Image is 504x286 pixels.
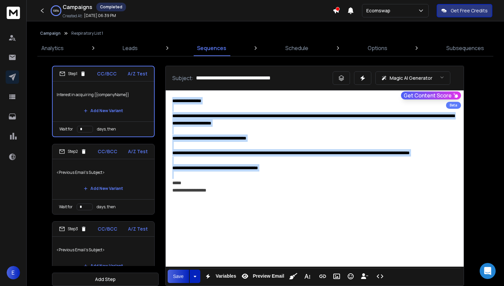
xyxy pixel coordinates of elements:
button: Campaign [40,31,61,36]
p: Magic AI Generator [390,75,432,81]
li: Step2CC/BCCA/Z Test<Previous Email's Subject>Add New VariantWait fordays, then [52,144,155,215]
div: Step 3 [59,226,87,232]
button: Save [168,270,189,283]
button: Emoticons [344,270,357,283]
p: Get Free Credits [451,7,488,14]
p: Respiratory List 1 [71,31,103,36]
li: Step1CC/BCCA/Z TestInterest in acquiring {{companyName}}Add New VariantWait fordays, then [52,66,155,137]
p: <Previous Email's Subject> [56,163,150,182]
p: Options [368,44,387,52]
p: Leads [123,44,138,52]
a: Analytics [37,40,68,56]
button: Add Step [52,273,159,286]
p: Wait for [59,126,73,132]
button: E [7,266,20,279]
button: Variables [202,270,238,283]
p: A/Z Test [128,70,147,77]
button: Get Free Credits [437,4,492,17]
a: Leads [119,40,142,56]
p: CC/BCC [98,226,117,232]
button: Insert Image (⌘P) [330,270,343,283]
h1: Campaigns [63,3,92,11]
a: Sequences [193,40,230,56]
p: A/Z Test [128,226,148,232]
p: <Previous Email's Subject> [56,241,150,259]
p: Ecomswap [366,7,393,14]
a: Schedule [281,40,312,56]
button: Add New Variant [78,259,128,273]
p: Analytics [41,44,64,52]
button: More Text [301,270,314,283]
p: Subject: [172,74,193,82]
div: Open Intercom Messenger [480,263,496,279]
p: days, then [97,126,116,132]
button: Add New Variant [78,182,128,195]
button: Magic AI Generator [375,71,450,85]
button: Insert Unsubscribe Link [358,270,371,283]
p: [DATE] 06:39 PM [84,13,116,18]
button: Preview Email [239,270,285,283]
span: Variables [214,273,238,279]
span: Preview Email [251,273,285,279]
p: Interest in acquiring {{companyName}} [57,85,150,104]
p: Created At: [63,13,83,19]
button: Get Content Score [401,91,461,99]
p: Sequences [197,44,226,52]
p: CC/BCC [98,148,117,155]
p: CC/BCC [97,70,117,77]
p: Wait for [59,204,73,210]
a: Subsequences [442,40,488,56]
p: Subsequences [446,44,484,52]
button: Add New Variant [78,104,128,117]
div: Step 2 [59,149,87,155]
div: Step 1 [59,71,86,77]
p: 100 % [53,9,59,13]
button: Code View [374,270,386,283]
button: Clean HTML [287,270,300,283]
p: days, then [97,204,116,210]
li: Step3CC/BCCA/Z Test<Previous Email's Subject>Add New Variant [52,221,155,277]
a: Options [364,40,391,56]
div: Beta [446,102,461,109]
p: Schedule [285,44,308,52]
div: Completed [96,3,126,11]
button: Insert Link (⌘K) [316,270,329,283]
p: A/Z Test [128,148,148,155]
